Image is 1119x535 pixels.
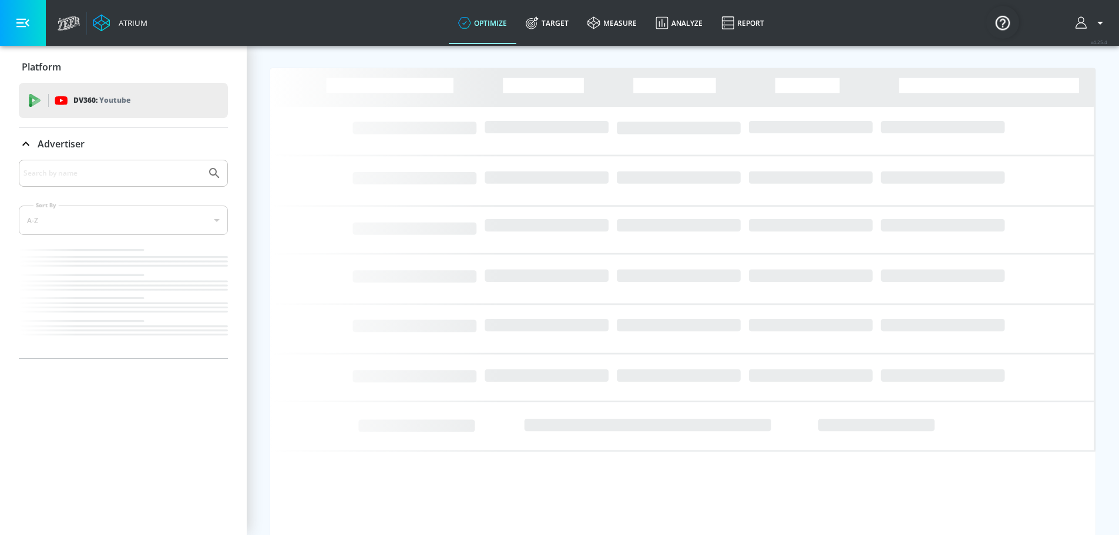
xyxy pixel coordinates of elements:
[19,206,228,235] div: A-Z
[578,2,646,44] a: measure
[99,94,130,106] p: Youtube
[23,166,201,181] input: Search by name
[986,6,1019,39] button: Open Resource Center
[33,201,59,209] label: Sort By
[19,51,228,83] div: Platform
[19,83,228,118] div: DV360: Youtube
[516,2,578,44] a: Target
[38,137,85,150] p: Advertiser
[114,18,147,28] div: Atrium
[1091,39,1107,45] span: v 4.25.4
[449,2,516,44] a: optimize
[646,2,712,44] a: Analyze
[19,160,228,358] div: Advertiser
[19,127,228,160] div: Advertiser
[22,60,61,73] p: Platform
[712,2,774,44] a: Report
[19,244,228,358] nav: list of Advertiser
[73,94,130,107] p: DV360:
[93,14,147,32] a: Atrium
